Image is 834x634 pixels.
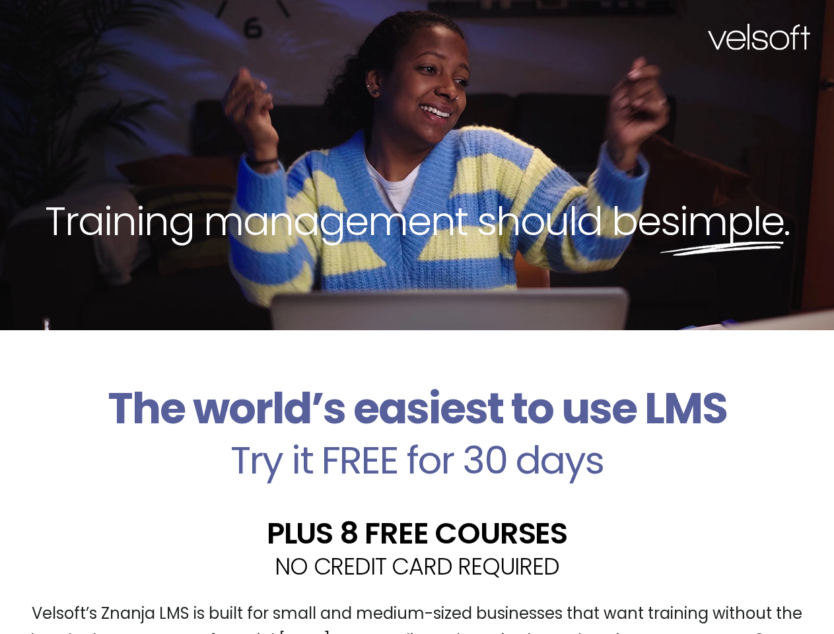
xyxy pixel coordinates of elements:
h2: Training management should be . [24,195,810,247]
span: simple [660,194,784,249]
h2: Try it FREE for 30 days [10,441,824,479]
h2: NO CREDIT CARD REQUIRED [10,555,824,578]
h2: The world’s easiest to use LMS [10,383,824,435]
h2: PLUS 8 FREE COURSES [10,518,824,548]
